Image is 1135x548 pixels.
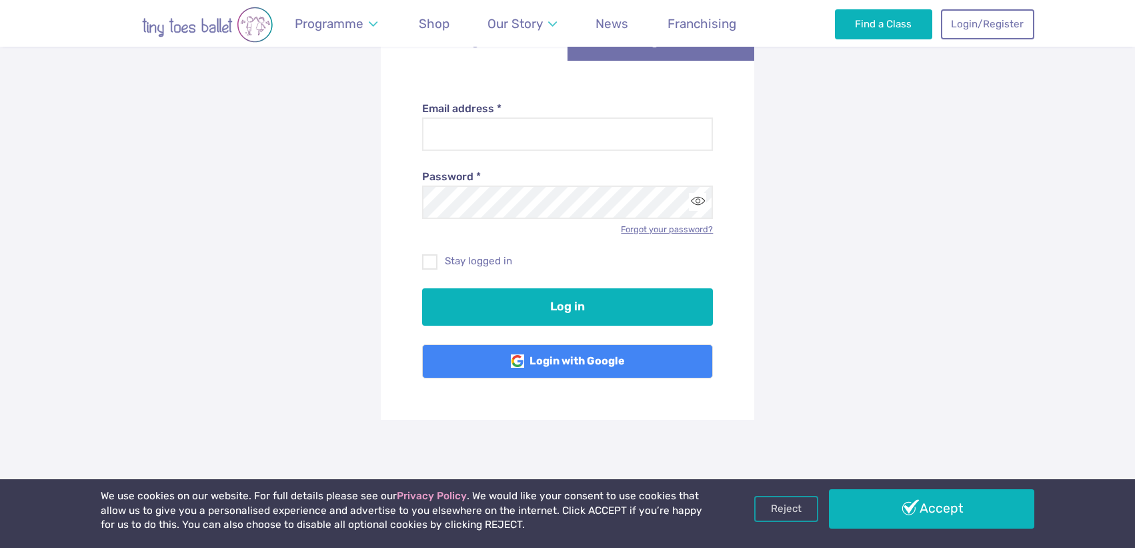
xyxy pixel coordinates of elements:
label: Password * [422,170,714,184]
img: Google Logo [511,354,524,368]
a: Privacy Policy [397,490,467,502]
a: Programme [288,8,383,39]
img: tiny toes ballet [101,7,314,43]
span: Shop [419,16,449,31]
a: Forgot your password? [621,224,713,234]
div: Log in [381,61,754,420]
button: Toggle password visibility [689,193,707,211]
a: Shop [412,8,455,39]
a: Login/Register [941,9,1034,39]
label: Stay logged in [422,254,714,268]
label: Email address * [422,101,714,116]
p: We use cookies on our website. For full details please see our . We would like your consent to us... [101,489,708,533]
span: Our Story [487,16,543,31]
a: Our Story [481,8,563,39]
button: Log in [422,288,714,326]
a: Reject [754,496,818,521]
a: News [590,8,635,39]
a: Login with Google [422,344,714,379]
a: Accept [829,489,1034,528]
a: Find a Class [835,9,933,39]
a: Franchising [661,8,742,39]
span: News [596,16,628,31]
span: Programme [295,16,363,31]
span: Franchising [668,16,736,31]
